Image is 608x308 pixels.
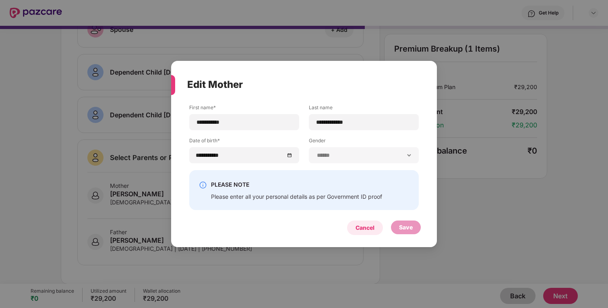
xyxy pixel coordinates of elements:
div: Please enter all your personal details as per Government ID proof [211,193,382,200]
div: Save [399,223,413,232]
div: Cancel [356,223,374,232]
img: svg+xml;base64,PHN2ZyBpZD0iSW5mby0yMHgyMCIgeG1sbnM9Imh0dHA6Ly93d3cudzMub3JnLzIwMDAvc3ZnIiB3aWR0aD... [199,181,207,189]
label: Last name [309,104,419,114]
label: Gender [309,137,419,147]
div: Edit Mother [187,69,401,100]
label: Date of birth* [189,137,299,147]
div: PLEASE NOTE [211,180,382,189]
label: First name* [189,104,299,114]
